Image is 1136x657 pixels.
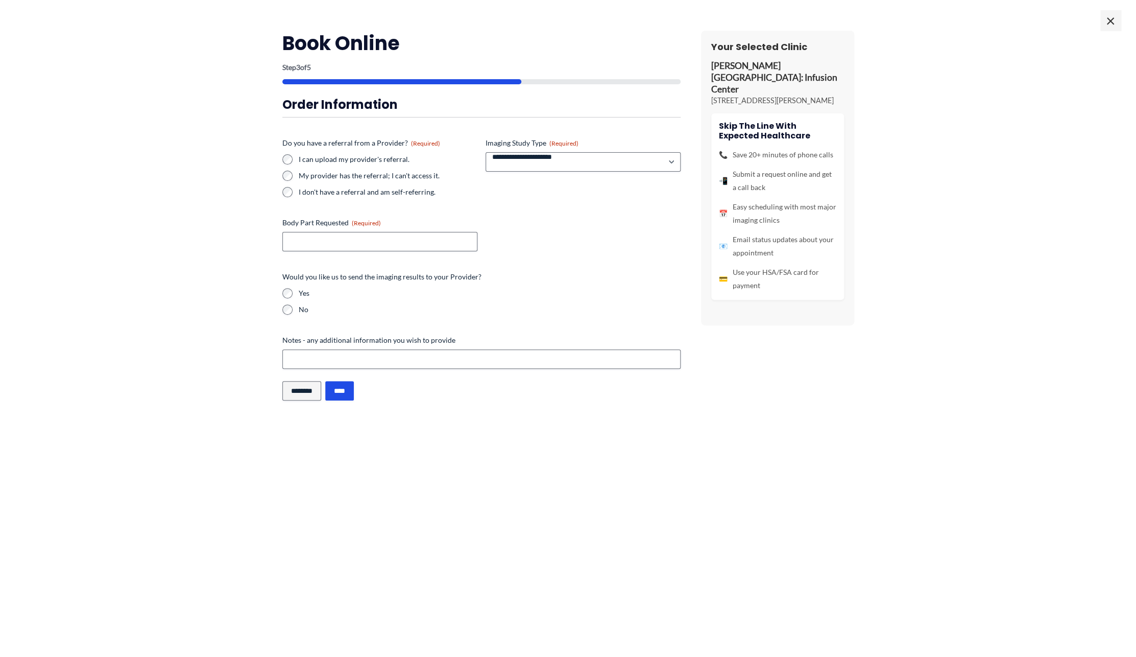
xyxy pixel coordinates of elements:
span: (Required) [411,139,440,147]
label: Imaging Study Type [486,138,681,148]
span: 📅 [719,207,728,220]
label: No [299,304,681,315]
span: (Required) [352,219,381,227]
h4: Skip the line with Expected Healthcare [719,121,836,140]
span: 3 [296,63,300,72]
span: 5 [307,63,311,72]
p: Step of [282,64,681,71]
li: Easy scheduling with most major imaging clinics [719,200,836,227]
label: My provider has the referral; I can't access it. [299,171,477,181]
li: Email status updates about your appointment [719,233,836,260]
span: 💳 [719,272,728,286]
span: 📲 [719,174,728,187]
span: 📧 [719,240,728,253]
h3: Order Information [282,97,681,112]
label: Yes [299,288,681,298]
li: Use your HSA/FSA card for payment [719,266,836,292]
p: [STREET_ADDRESS][PERSON_NAME] [711,96,844,106]
h3: Your Selected Clinic [711,41,844,53]
label: I can upload my provider's referral. [299,154,477,165]
legend: Would you like us to send the imaging results to your Provider? [282,272,481,282]
li: Save 20+ minutes of phone calls [719,148,836,161]
span: × [1100,10,1121,31]
li: Submit a request online and get a call back [719,168,836,194]
label: I don't have a referral and am self-referring. [299,187,477,197]
label: Notes - any additional information you wish to provide [282,335,681,345]
h2: Book Online [282,31,681,56]
span: (Required) [549,139,578,147]
legend: Do you have a referral from a Provider? [282,138,440,148]
span: 📞 [719,148,728,161]
p: [PERSON_NAME][GEOGRAPHIC_DATA]: Infusion Center [711,60,844,96]
label: Body Part Requested [282,218,477,228]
